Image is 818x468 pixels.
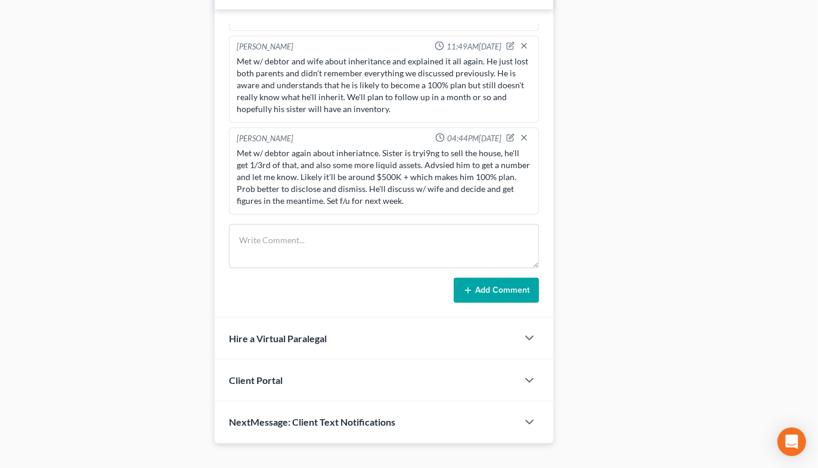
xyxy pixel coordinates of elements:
[237,55,531,115] div: Met w/ debtor and wife about inheritance and explained it all again. He just lost both parents an...
[229,416,395,427] span: NextMessage: Client Text Notifications
[237,133,293,145] div: [PERSON_NAME]
[237,147,531,207] div: Met w/ debtor again about inheriatnce. Sister is tryi9ng to sell the house, he'll get 1/3rd of th...
[229,333,327,344] span: Hire a Virtual Paralegal
[777,427,806,456] div: Open Intercom Messenger
[454,278,539,303] button: Add Comment
[237,41,293,53] div: [PERSON_NAME]
[447,41,501,52] span: 11:49AM[DATE]
[229,374,283,386] span: Client Portal
[447,133,501,144] span: 04:44PM[DATE]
